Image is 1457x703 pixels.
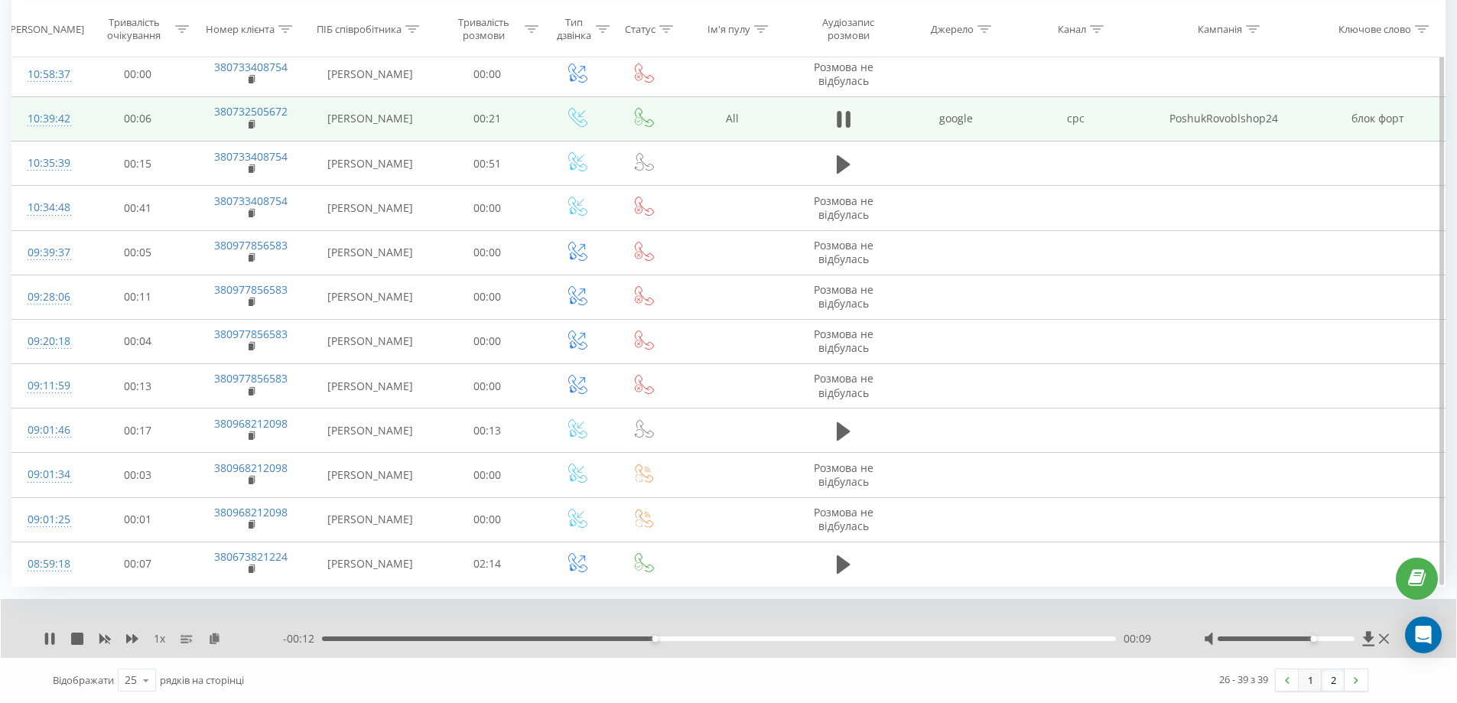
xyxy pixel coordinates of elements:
[308,453,432,497] td: [PERSON_NAME]
[125,672,137,688] div: 25
[308,52,432,96] td: [PERSON_NAME]
[214,371,288,386] a: 380977856583
[432,408,543,453] td: 00:13
[83,542,194,586] td: 00:07
[432,142,543,186] td: 00:51
[446,16,522,42] div: Тривалість розмови
[160,673,244,687] span: рядків на сторінці
[83,96,194,141] td: 00:06
[432,96,543,141] td: 00:21
[308,142,432,186] td: [PERSON_NAME]
[308,497,432,542] td: [PERSON_NAME]
[1135,96,1312,141] td: PoshukRovoblshop24
[28,371,67,401] div: 09:11:59
[1219,672,1268,687] div: 26 - 39 з 39
[214,416,288,431] a: 380968212098
[83,186,194,230] td: 00:41
[214,104,288,119] a: 380732505672
[83,52,194,96] td: 00:00
[308,319,432,363] td: [PERSON_NAME]
[432,230,543,275] td: 00:00
[432,364,543,408] td: 00:00
[814,194,873,222] span: Розмова не відбулась
[308,96,432,141] td: [PERSON_NAME]
[28,148,67,178] div: 10:35:39
[432,275,543,319] td: 00:00
[1299,669,1322,691] a: 1
[308,230,432,275] td: [PERSON_NAME]
[814,238,873,266] span: Розмова не відбулась
[28,327,67,356] div: 09:20:18
[432,497,543,542] td: 00:00
[214,238,288,252] a: 380977856583
[214,194,288,208] a: 380733408754
[814,282,873,311] span: Розмова не відбулась
[28,505,67,535] div: 09:01:25
[814,371,873,399] span: Розмова не відбулась
[28,238,67,268] div: 09:39:37
[83,408,194,453] td: 00:17
[214,549,288,564] a: 380673821224
[814,327,873,355] span: Розмова не відбулась
[83,230,194,275] td: 00:05
[1338,22,1411,35] div: Ключове слово
[1312,96,1445,141] td: блок форт
[652,636,659,642] div: Accessibility label
[1310,636,1316,642] div: Accessibility label
[308,275,432,319] td: [PERSON_NAME]
[28,460,67,490] div: 09:01:34
[28,282,67,312] div: 09:28:06
[432,319,543,363] td: 00:00
[432,186,543,230] td: 00:00
[206,22,275,35] div: Номер клієнта
[814,461,873,489] span: Розмова не відбулась
[83,364,194,408] td: 00:13
[214,282,288,297] a: 380977856583
[7,22,84,35] div: [PERSON_NAME]
[83,319,194,363] td: 00:04
[432,542,543,586] td: 02:14
[28,193,67,223] div: 10:34:48
[28,549,67,579] div: 08:59:18
[432,453,543,497] td: 00:00
[214,327,288,341] a: 380977856583
[83,275,194,319] td: 00:11
[1016,96,1135,141] td: cpc
[154,631,165,646] span: 1 x
[308,364,432,408] td: [PERSON_NAME]
[317,22,402,35] div: ПІБ співробітника
[214,60,288,74] a: 380733408754
[804,16,893,42] div: Аудіозапис розмови
[556,16,592,42] div: Тип дзвінка
[707,22,750,35] div: Ім'я пулу
[432,52,543,96] td: 00:00
[214,505,288,519] a: 380968212098
[1405,617,1442,653] div: Open Intercom Messenger
[83,497,194,542] td: 00:01
[83,142,194,186] td: 00:15
[28,415,67,445] div: 09:01:46
[814,60,873,88] span: Розмова не відбулась
[1198,22,1242,35] div: Кампанія
[1124,631,1151,646] span: 00:09
[1058,22,1086,35] div: Канал
[814,505,873,533] span: Розмова не відбулась
[308,186,432,230] td: [PERSON_NAME]
[96,16,172,42] div: Тривалість очікування
[931,22,974,35] div: Джерело
[308,542,432,586] td: [PERSON_NAME]
[896,96,1016,141] td: google
[283,631,322,646] span: - 00:12
[83,453,194,497] td: 00:03
[214,461,288,475] a: 380968212098
[53,673,114,687] span: Відображати
[214,149,288,164] a: 380733408754
[625,22,655,35] div: Статус
[1322,669,1345,691] a: 2
[675,96,790,141] td: All
[28,60,67,90] div: 10:58:37
[308,408,432,453] td: [PERSON_NAME]
[28,104,67,134] div: 10:39:42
